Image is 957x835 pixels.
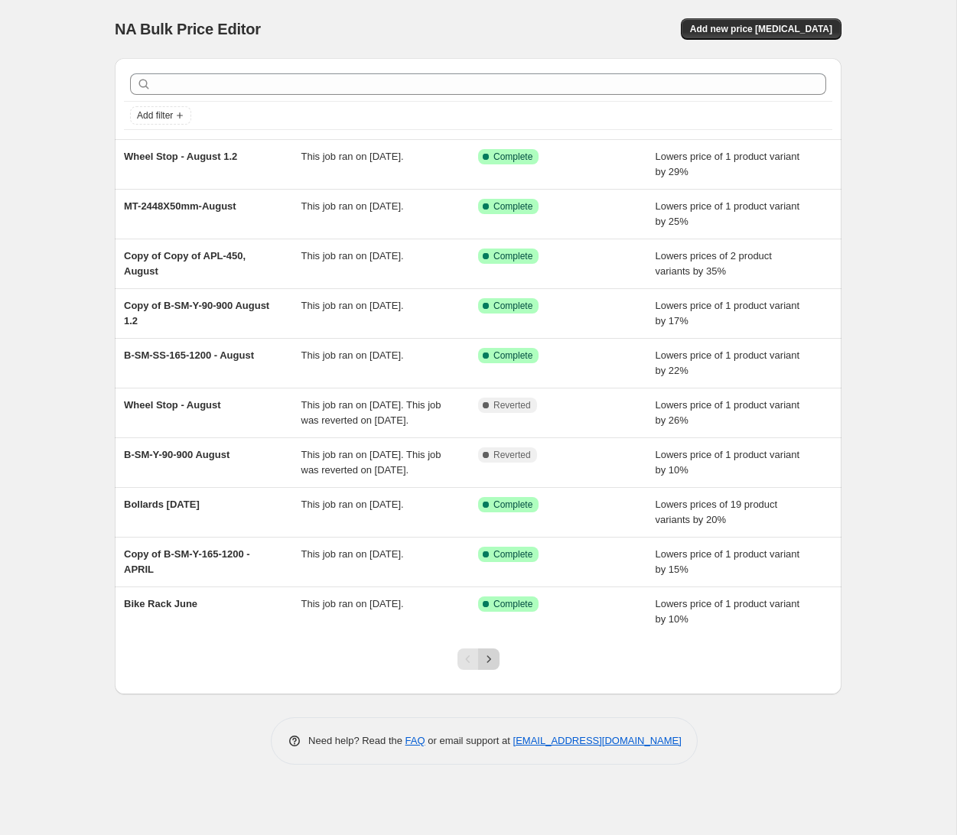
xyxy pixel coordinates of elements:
[130,106,191,125] button: Add filter
[301,250,404,262] span: This job ran on [DATE].
[493,200,532,213] span: Complete
[656,151,800,177] span: Lowers price of 1 product variant by 29%
[656,349,800,376] span: Lowers price of 1 product variant by 22%
[124,449,229,460] span: B-SM-Y-90-900 August
[493,548,532,560] span: Complete
[690,23,832,35] span: Add new price [MEDICAL_DATA]
[493,151,532,163] span: Complete
[656,449,800,476] span: Lowers price of 1 product variant by 10%
[656,399,800,426] span: Lowers price of 1 product variant by 26%
[656,598,800,625] span: Lowers price of 1 product variant by 10%
[513,735,682,746] a: [EMAIL_ADDRESS][DOMAIN_NAME]
[656,499,778,525] span: Lowers prices of 19 product variants by 20%
[124,300,269,327] span: Copy of B-SM-Y-90-900 August 1.2
[425,735,513,746] span: or email support at
[301,548,404,560] span: This job ran on [DATE].
[115,21,261,37] span: NA Bulk Price Editor
[493,250,532,262] span: Complete
[301,349,404,361] span: This job ran on [DATE].
[405,735,425,746] a: FAQ
[457,648,500,670] nav: Pagination
[124,598,197,609] span: Bike Rack June
[137,109,173,122] span: Add filter
[493,399,531,411] span: Reverted
[124,349,254,361] span: B-SM-SS-165-1200 - August
[656,250,772,277] span: Lowers prices of 2 product variants by 35%
[493,598,532,610] span: Complete
[493,349,532,362] span: Complete
[301,300,404,311] span: This job ran on [DATE].
[124,151,237,162] span: Wheel Stop - August 1.2
[124,499,200,510] span: Bollards [DATE]
[124,548,250,575] span: Copy of B-SM-Y-165-1200 - APRIL
[681,18,841,40] button: Add new price [MEDICAL_DATA]
[493,449,531,461] span: Reverted
[301,449,441,476] span: This job ran on [DATE]. This job was reverted on [DATE].
[493,300,532,312] span: Complete
[656,200,800,227] span: Lowers price of 1 product variant by 25%
[301,499,404,510] span: This job ran on [DATE].
[301,200,404,212] span: This job ran on [DATE].
[124,250,246,277] span: Copy of Copy of APL-450, August
[124,200,236,212] span: MT-2448X50mm-August
[478,648,500,670] button: Next
[301,151,404,162] span: This job ran on [DATE].
[656,300,800,327] span: Lowers price of 1 product variant by 17%
[656,548,800,575] span: Lowers price of 1 product variant by 15%
[301,598,404,609] span: This job ran on [DATE].
[301,399,441,426] span: This job ran on [DATE]. This job was reverted on [DATE].
[124,399,221,411] span: Wheel Stop - August
[308,735,405,746] span: Need help? Read the
[493,499,532,511] span: Complete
